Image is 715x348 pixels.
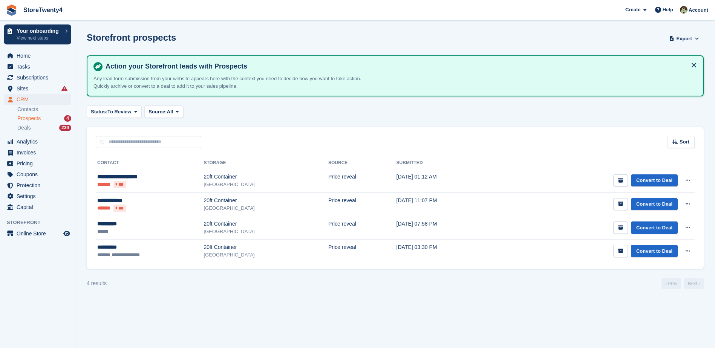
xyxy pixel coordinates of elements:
div: 4 results [87,279,107,287]
button: Export [668,32,701,45]
div: 239 [59,125,71,131]
a: menu [4,158,71,169]
a: Convert to Deal [631,174,678,187]
span: Pricing [17,158,62,169]
th: Submitted [397,157,496,169]
a: Convert to Deal [631,245,678,257]
img: stora-icon-8386f47178a22dfd0bd8f6a31ec36ba5ce8667c1dd55bd0f319d3a0aa187defe.svg [6,5,17,16]
a: menu [4,202,71,212]
td: Price reveal [328,169,397,193]
a: Convert to Deal [631,198,678,211]
a: menu [4,169,71,180]
span: Source: [149,108,167,116]
span: Invoices [17,147,62,158]
a: Convert to Deal [631,221,678,234]
span: Home [17,50,62,61]
a: Contacts [17,106,71,113]
span: Prospects [17,115,41,122]
span: Account [689,6,708,14]
span: Capital [17,202,62,212]
a: menu [4,180,71,191]
a: menu [4,228,71,239]
span: Coupons [17,169,62,180]
a: Preview store [62,229,71,238]
div: 20ft Container [204,197,328,205]
a: menu [4,61,71,72]
h1: Storefront prospects [87,32,176,43]
h4: Action your Storefront leads with Prospects [103,62,697,71]
td: Price reveal [328,192,397,216]
button: Status: To Review [87,105,141,118]
span: Sites [17,83,62,94]
a: menu [4,147,71,158]
button: Source: All [144,105,183,118]
span: Storefront [7,219,75,226]
span: All [167,108,173,116]
a: Previous [661,278,681,289]
th: Storage [204,157,328,169]
td: [DATE] 01:12 AM [397,169,496,193]
div: 4 [64,115,71,122]
td: [DATE] 07:58 PM [397,216,496,240]
div: [GEOGRAPHIC_DATA] [204,181,328,188]
td: Price reveal [328,216,397,240]
span: Subscriptions [17,72,62,83]
a: menu [4,83,71,94]
th: Source [328,157,397,169]
span: Status: [91,108,107,116]
nav: Page [660,278,705,289]
div: [GEOGRAPHIC_DATA] [204,251,328,259]
span: Help [663,6,673,14]
p: Your onboarding [17,28,61,34]
span: Settings [17,191,62,201]
span: Online Store [17,228,62,239]
i: Smart entry sync failures have occurred [61,85,67,92]
a: Deals 239 [17,124,71,132]
a: StoreTwenty4 [20,4,66,16]
td: Price reveal [328,240,397,263]
td: [DATE] 11:07 PM [397,192,496,216]
div: [GEOGRAPHIC_DATA] [204,228,328,235]
a: Your onboarding View next steps [4,24,71,44]
a: Prospects 4 [17,114,71,122]
a: menu [4,94,71,105]
a: menu [4,191,71,201]
td: [DATE] 03:30 PM [397,240,496,263]
img: Lee Hanlon [680,6,687,14]
th: Contact [96,157,204,169]
span: Deals [17,124,31,131]
p: Any lead form submission from your website appears here with the context you need to decide how y... [93,75,376,90]
a: menu [4,72,71,83]
span: Sort [680,138,689,146]
div: 20ft Container [204,243,328,251]
div: 20ft Container [204,173,328,181]
a: Next [684,278,704,289]
span: Create [625,6,640,14]
span: To Review [107,108,131,116]
span: CRM [17,94,62,105]
a: menu [4,50,71,61]
span: Protection [17,180,62,191]
div: [GEOGRAPHIC_DATA] [204,205,328,212]
p: View next steps [17,35,61,41]
span: Export [677,35,692,43]
a: menu [4,136,71,147]
span: Tasks [17,61,62,72]
span: Analytics [17,136,62,147]
div: 20ft Container [204,220,328,228]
